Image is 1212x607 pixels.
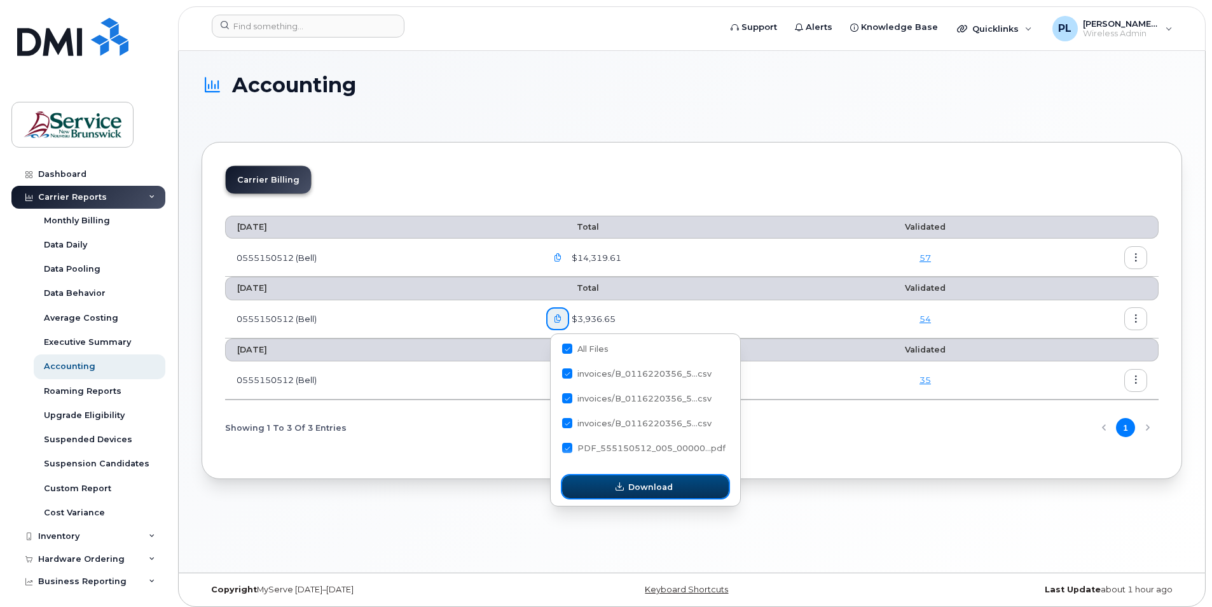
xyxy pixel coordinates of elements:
span: Total [546,283,599,293]
span: invoices/B_0116220356_5...csv [577,394,712,403]
div: about 1 hour ago [855,585,1182,595]
td: 0555150512 (Bell) [225,300,535,338]
div: MyServe [DATE]–[DATE] [202,585,528,595]
span: All Files [577,344,609,354]
th: [DATE] [225,338,535,361]
strong: Copyright [211,585,257,594]
span: PDF_555150512_005_00000...pdf [577,443,726,453]
strong: Last Update [1045,585,1101,594]
span: $3,936.65 [569,313,616,325]
span: invoices/B_0116220356_555150512_20062025_ACC.csv [562,371,712,380]
th: Validated [830,338,1021,361]
td: 0555150512 (Bell) [225,361,535,400]
a: 54 [919,314,931,324]
span: Total [546,222,599,232]
th: [DATE] [225,277,535,300]
span: invoices/B_0116220356_5...csv [577,369,712,379]
span: invoices/B_0116220356_555150512_20062025_DTL.csv [562,421,712,430]
th: Validated [830,277,1021,300]
span: invoices/B_0116220356_555150512_20062025_MOB.csv [562,396,712,405]
button: Page 1 [1116,418,1135,437]
a: Keyboard Shortcuts [645,585,728,594]
button: Download [562,475,729,498]
td: 0555150512 (Bell) [225,239,535,277]
span: Total [546,345,599,354]
span: $14,319.61 [569,252,621,264]
span: Accounting [232,74,356,96]
a: 35 [919,375,931,385]
a: 57 [919,253,931,263]
span: Download [628,481,673,493]
span: PDF_555150512_005_0000000000.pdf [562,445,726,455]
span: invoices/B_0116220356_5...csv [577,419,712,428]
th: [DATE] [225,216,535,239]
th: Validated [830,216,1021,239]
span: Showing 1 To 3 Of 3 Entries [225,418,347,437]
